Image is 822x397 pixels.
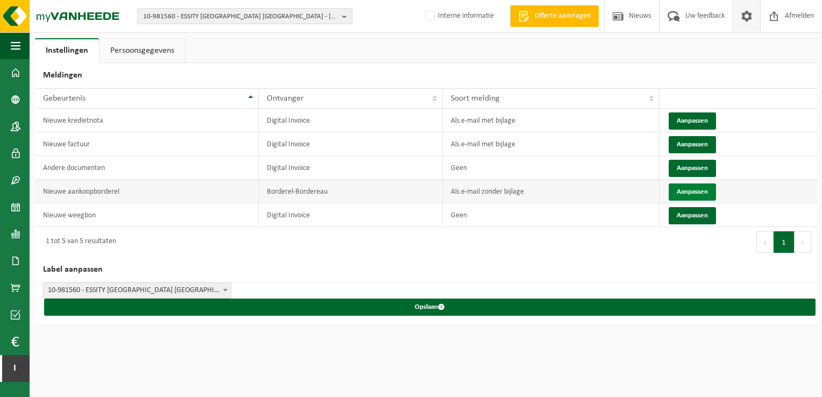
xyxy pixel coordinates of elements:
[35,63,817,88] h2: Meldingen
[35,132,259,156] td: Nieuwe factuur
[259,156,443,180] td: Digital Invoice
[259,180,443,203] td: Borderel-Bordereau
[35,257,817,282] h2: Label aanpassen
[259,132,443,156] td: Digital Invoice
[669,136,716,153] button: Aanpassen
[669,160,716,177] button: Aanpassen
[259,203,443,227] td: Digital Invoice
[451,94,500,103] span: Soort melding
[774,231,795,253] button: 1
[35,203,259,227] td: Nieuwe weegbon
[443,180,660,203] td: Als e-mail zonder bijlage
[35,38,99,63] a: Instellingen
[44,299,816,316] button: Opslaan
[44,283,231,298] span: 10-981560 - ESSITY BELGIUM NV - DIEGEM
[43,94,86,103] span: Gebeurtenis
[11,355,19,382] span: I
[35,156,259,180] td: Andere documenten
[669,183,716,201] button: Aanpassen
[669,112,716,130] button: Aanpassen
[510,5,599,27] a: Offerte aanvragen
[443,132,660,156] td: Als e-mail met bijlage
[443,156,660,180] td: Geen
[443,203,660,227] td: Geen
[143,9,338,25] span: 10-981560 - ESSITY [GEOGRAPHIC_DATA] [GEOGRAPHIC_DATA] - [GEOGRAPHIC_DATA]
[259,109,443,132] td: Digital Invoice
[532,11,593,22] span: Offerte aanvragen
[100,38,185,63] a: Persoonsgegevens
[756,231,774,253] button: Previous
[669,207,716,224] button: Aanpassen
[423,8,494,24] label: Interne informatie
[267,94,304,103] span: Ontvanger
[137,8,352,24] button: 10-981560 - ESSITY [GEOGRAPHIC_DATA] [GEOGRAPHIC_DATA] - [GEOGRAPHIC_DATA]
[443,109,660,132] td: Als e-mail met bijlage
[35,180,259,203] td: Nieuwe aankoopborderel
[35,109,259,132] td: Nieuwe kredietnota
[43,282,231,299] span: 10-981560 - ESSITY BELGIUM NV - DIEGEM
[40,232,116,252] div: 1 tot 5 van 5 resultaten
[795,231,811,253] button: Next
